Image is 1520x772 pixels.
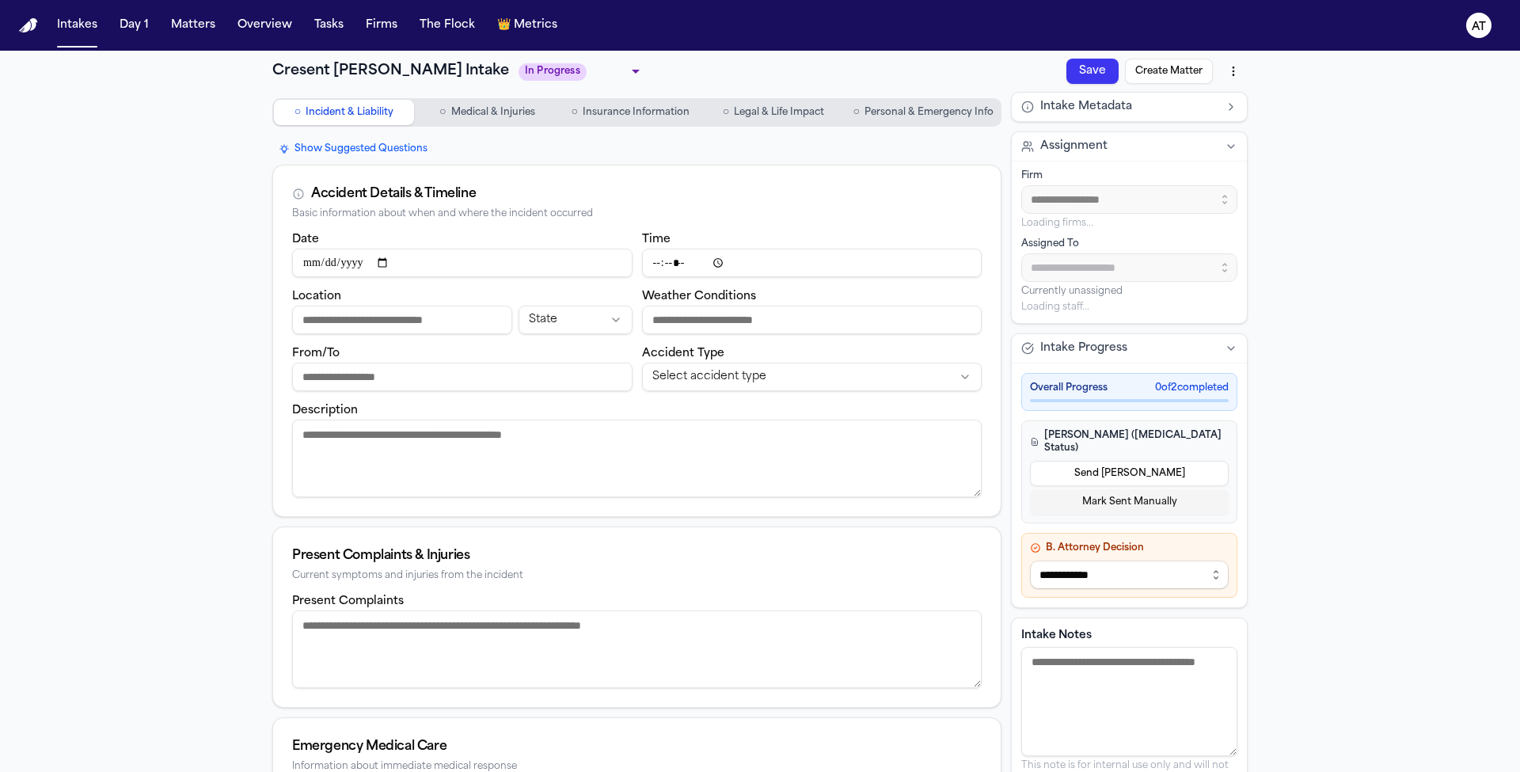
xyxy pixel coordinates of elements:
[292,610,982,688] textarea: Present complaints
[560,100,701,125] button: Go to Insurance Information
[864,106,994,119] span: Personal & Emergency Info
[1021,647,1237,756] textarea: Intake notes
[1012,132,1247,161] button: Assignment
[292,249,633,277] input: Incident date
[1021,238,1237,250] div: Assigned To
[1155,382,1229,394] span: 0 of 2 completed
[292,595,404,607] label: Present Complaints
[1040,139,1108,154] span: Assignment
[642,291,756,302] label: Weather Conditions
[292,420,982,497] textarea: Incident description
[491,11,564,40] button: crownMetrics
[514,17,557,33] span: Metrics
[1040,340,1127,356] span: Intake Progress
[1021,217,1237,230] p: Loading firms...
[51,11,104,40] button: Intakes
[19,18,38,33] img: Finch Logo
[734,106,824,119] span: Legal & Life Impact
[583,106,690,119] span: Insurance Information
[292,570,982,582] div: Current symptoms and injuries from the incident
[308,11,350,40] button: Tasks
[519,306,632,334] button: Incident state
[1021,185,1237,214] input: Select firm
[231,11,298,40] button: Overview
[519,63,587,81] span: In Progress
[1066,59,1119,84] button: Save
[704,100,844,125] button: Go to Legal & Life Impact
[519,60,645,82] div: Update intake status
[1472,21,1486,32] text: AT
[292,405,358,416] label: Description
[1021,285,1123,298] span: Currently unassigned
[1021,169,1237,182] div: Firm
[1012,334,1247,363] button: Intake Progress
[292,306,512,334] input: Incident location
[417,100,557,125] button: Go to Medical & Injuries
[847,100,1000,125] button: Go to Personal & Emergency Info
[642,234,671,245] label: Time
[292,291,341,302] label: Location
[1030,382,1108,394] span: Overall Progress
[1030,542,1229,554] h4: B. Attorney Decision
[1021,253,1237,282] input: Assign to staff member
[292,234,319,245] label: Date
[1012,93,1247,121] button: Intake Metadata
[1040,99,1132,115] span: Intake Metadata
[853,105,860,120] span: ○
[1125,59,1213,84] button: Create Matter
[292,546,982,565] div: Present Complaints & Injuries
[1030,429,1229,454] h4: [PERSON_NAME] ([MEDICAL_DATA] Status)
[292,348,340,359] label: From/To
[272,139,434,158] button: Show Suggested Questions
[19,18,38,33] a: Home
[292,208,982,220] div: Basic information about when and where the incident occurred
[294,105,301,120] span: ○
[292,363,633,391] input: From/To destination
[1030,489,1229,515] button: Mark Sent Manually
[274,100,414,125] button: Go to Incident & Liability
[311,184,476,203] div: Accident Details & Timeline
[642,306,982,334] input: Weather conditions
[642,249,982,277] input: Incident time
[1021,301,1237,314] p: Loading staff...
[497,17,511,33] span: crown
[1021,628,1237,644] label: Intake Notes
[1030,461,1229,486] button: Send [PERSON_NAME]
[451,106,535,119] span: Medical & Injuries
[439,105,446,120] span: ○
[359,11,404,40] button: Firms
[723,105,729,120] span: ○
[113,11,155,40] button: Day 1
[306,106,393,119] span: Incident & Liability
[272,60,509,82] h1: Cresent [PERSON_NAME] Intake
[165,11,222,40] button: Matters
[642,348,724,359] label: Accident Type
[292,737,982,756] div: Emergency Medical Care
[413,11,481,40] button: The Flock
[571,105,577,120] span: ○
[1219,57,1248,86] button: More actions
